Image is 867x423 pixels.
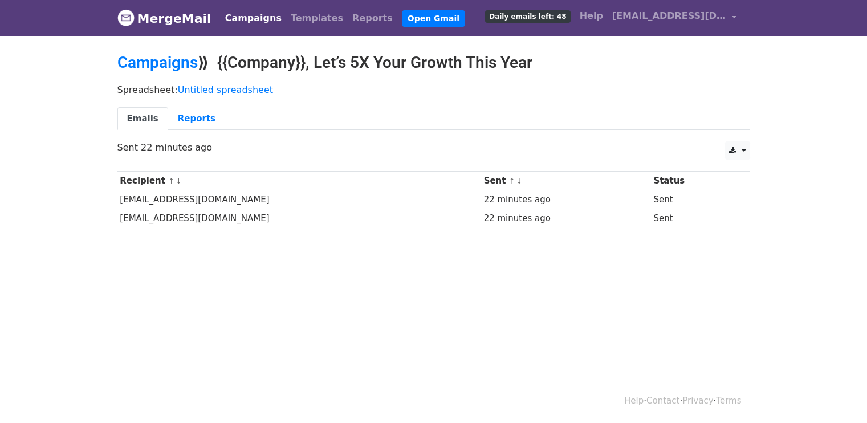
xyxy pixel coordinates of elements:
span: Daily emails left: 48 [485,10,570,23]
a: Emails [117,107,168,131]
td: Sent [651,209,737,228]
p: Sent 22 minutes ago [117,141,750,153]
a: Reports [168,107,225,131]
a: Untitled spreadsheet [178,84,273,95]
h2: ⟫ {{Company}}, Let’s 5X Your Growth This Year [117,53,750,72]
a: Open Gmail [402,10,465,27]
a: ↑ [509,177,515,185]
a: Help [575,5,608,27]
th: Recipient [117,172,481,190]
a: Contact [646,396,679,406]
a: Help [624,396,644,406]
a: Daily emails left: 48 [481,5,575,27]
img: MergeMail logo [117,9,135,26]
a: [EMAIL_ADDRESS][DOMAIN_NAME] [608,5,741,31]
a: Campaigns [117,53,198,72]
a: Reports [348,7,397,30]
a: ↓ [176,177,182,185]
th: Sent [481,172,651,190]
td: Sent [651,190,737,209]
th: Status [651,172,737,190]
a: ↑ [168,177,174,185]
p: Spreadsheet: [117,84,750,96]
a: ↓ [516,177,522,185]
a: Campaigns [221,7,286,30]
a: MergeMail [117,6,211,30]
a: Privacy [682,396,713,406]
span: [EMAIL_ADDRESS][DOMAIN_NAME] [612,9,726,23]
a: Templates [286,7,348,30]
div: 22 minutes ago [484,212,648,225]
div: 22 minutes ago [484,193,648,206]
td: [EMAIL_ADDRESS][DOMAIN_NAME] [117,190,481,209]
td: [EMAIL_ADDRESS][DOMAIN_NAME] [117,209,481,228]
a: Terms [716,396,741,406]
